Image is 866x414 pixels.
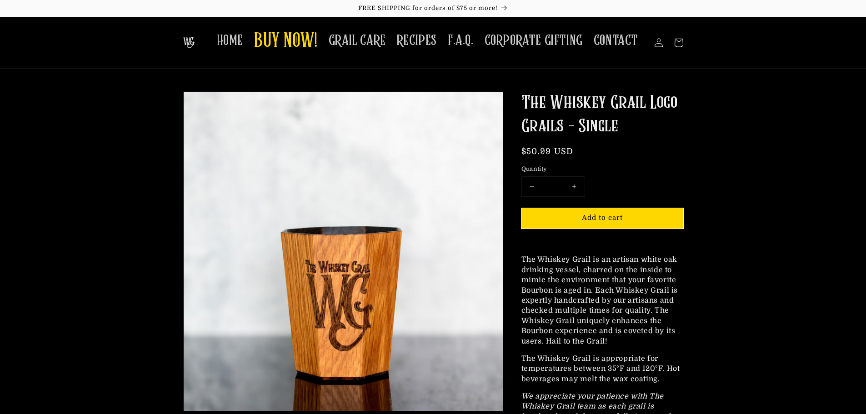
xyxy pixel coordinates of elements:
a: CORPORATE GIFTING [479,26,588,55]
a: HOME [211,26,249,55]
a: RECIPES [391,26,442,55]
h1: The Whiskey Grail Logo Grails - Single [521,91,683,139]
a: F.A.Q. [442,26,479,55]
span: HOME [217,32,243,50]
a: GRAIL CARE [323,26,391,55]
span: GRAIL CARE [329,32,386,50]
a: CONTACT [588,26,644,55]
span: RECIPES [397,32,437,50]
span: F.A.Q. [448,32,474,50]
span: CONTACT [594,32,638,50]
label: Quantity [521,165,683,174]
p: The Whiskey Grail is an artisan white oak drinking vessel, charred on the inside to mimic the env... [521,254,683,346]
span: BUY NOW! [254,29,318,54]
p: FREE SHIPPING for orders of $75 or more! [9,5,857,12]
a: BUY NOW! [249,24,323,60]
span: CORPORATE GIFTING [485,32,583,50]
span: The Whiskey Grail is appropriate for temperatures between 35°F and 120°F. Hot beverages may melt ... [521,354,680,383]
span: Add to cart [582,214,623,222]
button: Add to cart [521,208,683,229]
span: $50.99 USD [521,147,574,156]
img: The Whiskey Grail [183,37,195,48]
